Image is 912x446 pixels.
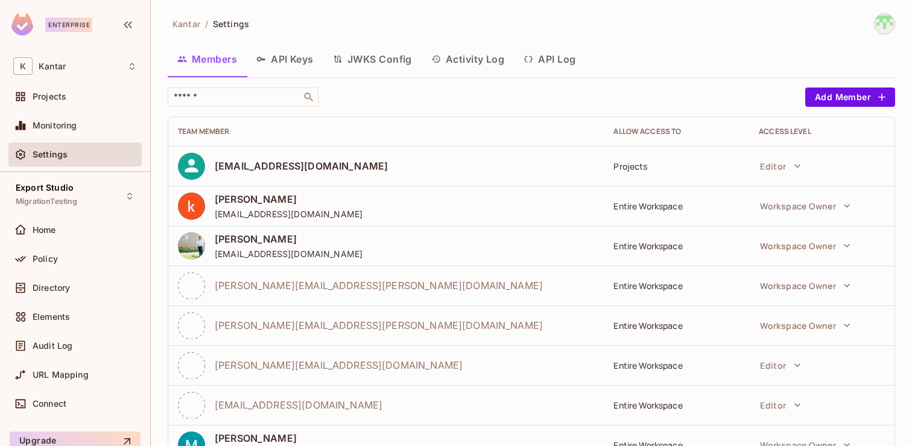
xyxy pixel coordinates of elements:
span: MigrationTesting [16,197,77,206]
button: JWKS Config [323,44,422,74]
img: Devesh.Kumar@Kantar.com [875,14,895,34]
button: Activity Log [422,44,515,74]
div: Team Member [178,127,594,136]
img: SReyMgAAAABJRU5ErkJggg== [11,13,33,36]
button: Workspace Owner [754,194,857,218]
span: Workspace: Kantar [39,62,66,71]
span: Monitoring [33,121,77,130]
span: [PERSON_NAME][EMAIL_ADDRESS][PERSON_NAME][DOMAIN_NAME] [215,319,543,332]
button: Workspace Owner [754,313,857,337]
span: Policy [33,254,58,264]
span: Export Studio [16,183,74,193]
button: Members [168,44,247,74]
div: Entire Workspace [613,400,739,411]
span: Settings [33,150,68,159]
span: K [13,57,33,75]
span: Connect [33,399,66,409]
span: [PERSON_NAME] [215,232,363,246]
span: Home [33,225,56,235]
span: [EMAIL_ADDRESS][DOMAIN_NAME] [215,159,388,173]
button: Editor [754,393,806,417]
div: Enterprise [45,18,92,32]
span: [EMAIL_ADDRESS][DOMAIN_NAME] [215,248,363,260]
div: Entire Workspace [613,360,739,371]
span: Projects [33,92,66,101]
span: [PERSON_NAME] [215,193,363,206]
button: API Log [514,44,585,74]
span: Elements [33,312,70,322]
button: Workspace Owner [754,273,857,298]
button: API Keys [247,44,323,74]
button: Editor [754,154,806,178]
div: Projects [613,161,739,172]
button: Editor [754,353,806,377]
span: Kantar [173,18,200,30]
div: Access Level [759,127,885,136]
div: Allow Access to [613,127,739,136]
div: Entire Workspace [613,320,739,331]
span: Directory [33,283,70,293]
span: [EMAIL_ADDRESS][DOMAIN_NAME] [215,208,363,220]
button: Workspace Owner [754,234,857,258]
img: ACg8ocK2nBdahwBjdCFADoxZRBjljRCCX6h0s1gvJ7za88hbG2yCrryE=s96-c [178,232,205,260]
button: Add Member [805,88,895,107]
span: Audit Log [33,341,72,351]
div: Entire Workspace [613,280,739,291]
div: Entire Workspace [613,240,739,252]
span: [PERSON_NAME][EMAIL_ADDRESS][DOMAIN_NAME] [215,358,463,372]
img: ACg8ocI9hOv8dz3o6ZgUtWkP-neziAr3C4lp8mCpQMgaJG63OFUaZg=s96-c [178,193,205,220]
span: [PERSON_NAME][EMAIL_ADDRESS][PERSON_NAME][DOMAIN_NAME] [215,279,543,292]
div: Entire Workspace [613,200,739,212]
span: [PERSON_NAME] [215,432,433,445]
span: [EMAIL_ADDRESS][DOMAIN_NAME] [215,398,382,412]
li: / [205,18,208,30]
span: URL Mapping [33,370,89,380]
span: Settings [213,18,249,30]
